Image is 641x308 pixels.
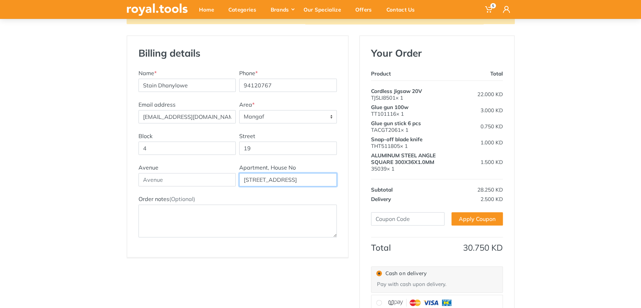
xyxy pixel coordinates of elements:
[371,152,436,165] span: ALUMINUM STEEL ANGLE SQUARE 300X36X1.0MM
[371,194,451,204] th: Delivery
[371,102,451,119] td: TT101116× 1
[350,2,382,17] div: Offers
[371,80,451,102] td: TJSLI8501× 1
[138,110,236,123] input: Email address
[138,195,195,203] label: Order notes
[371,104,408,110] span: Glue gun 100w
[239,173,337,186] input: House
[371,136,422,143] span: Snap-off blade knife
[451,139,503,146] div: 1.000 KD
[138,163,158,172] label: Avenue
[138,69,157,77] label: Name
[138,132,152,140] label: Block
[385,298,455,307] img: upay.png
[371,237,451,252] th: Total
[239,69,258,77] label: Phone
[371,179,451,194] th: Subtotal
[371,280,503,292] div: Pay with cash upon delivery.
[138,173,236,186] input: Avenue
[451,91,503,98] div: 22.000 KD
[138,142,236,155] input: Block
[371,212,444,225] input: Coupon Code
[239,100,255,109] label: Area
[371,69,451,81] th: Product
[451,107,503,114] div: 3.000 KD
[169,195,195,202] span: (Optional)
[239,142,337,155] input: Street
[266,2,299,17] div: Brands
[239,110,337,123] span: Mangaf
[127,3,188,16] img: royal.tools Logo
[239,132,255,140] label: Street
[451,179,503,194] td: 28.250 KD
[382,2,425,17] div: Contact Us
[371,88,422,94] span: Cordless Jigsaw 20V
[299,2,350,17] div: Our Specialize
[239,163,296,172] label: Apartment, House No
[480,196,503,202] span: 2.500 KD
[371,151,451,179] td: 35039× 1
[451,69,503,81] th: Total
[451,123,503,130] div: 0.750 KD
[194,2,223,17] div: Home
[371,135,451,151] td: THT511805× 1
[371,120,421,127] span: Glue gun stick 6 pcs
[385,270,427,278] span: Cash on delivery
[137,47,238,59] h3: Billing details
[239,79,337,92] input: Phone
[223,2,266,17] div: Categories
[138,100,176,109] label: Email address
[463,242,503,253] span: 30.750 KD
[451,212,503,225] a: Apply Coupon
[138,79,236,92] input: Name
[240,110,336,123] span: Mangaf
[451,159,503,165] div: 1.500 KD
[371,119,451,135] td: TACGT2061× 1
[371,47,503,59] h3: Your Order
[490,3,496,8] span: 5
